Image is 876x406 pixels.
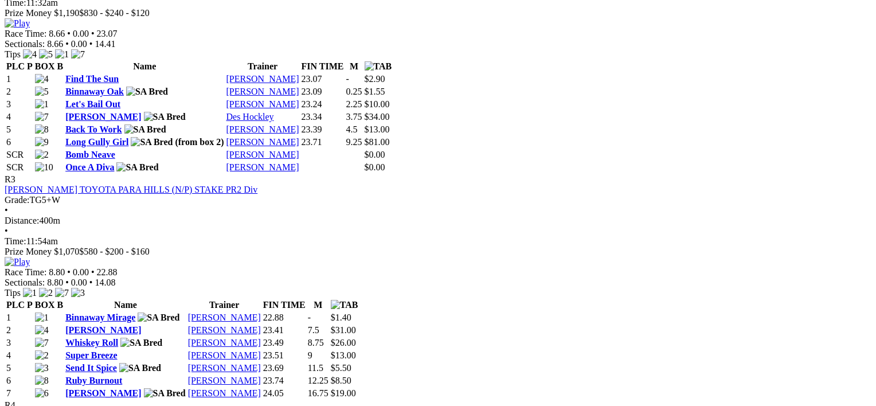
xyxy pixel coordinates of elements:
td: 3 [6,99,33,110]
th: FIN TIME [263,299,306,311]
img: 1 [35,313,49,323]
span: 23.07 [97,29,118,38]
td: 23.51 [263,350,306,361]
img: 5 [35,87,49,97]
text: 16.75 [308,388,328,398]
a: Super Breeze [65,350,118,360]
a: [PERSON_NAME] [226,162,299,172]
span: Distance: [5,216,39,225]
td: 1 [6,73,33,85]
span: B [57,61,63,71]
span: BOX [35,300,55,310]
td: SCR [6,149,33,161]
span: Race Time: [5,267,46,277]
text: 4.5 [346,124,358,134]
span: 22.88 [97,267,118,277]
td: 23.07 [301,73,345,85]
span: • [89,278,93,287]
span: $0.00 [365,150,385,159]
td: 4 [6,350,33,361]
a: [PERSON_NAME] TOYOTA PARA HILLS (N/P) STAKE PR2 Div [5,185,257,194]
img: 4 [35,74,49,84]
img: 7 [35,338,49,348]
div: 400m [5,216,863,226]
img: 7 [71,49,85,60]
a: Long Gully Girl [65,137,128,147]
text: 7.5 [308,325,319,335]
span: • [91,267,95,277]
th: M [346,61,363,72]
span: 8.66 [49,29,65,38]
a: Find The Sun [65,74,119,84]
td: 2 [6,325,33,336]
td: 23.41 [263,325,306,336]
span: (from box 2) [175,137,224,147]
span: • [65,278,69,287]
img: SA Bred [119,363,161,373]
span: P [27,300,33,310]
td: 23.24 [301,99,345,110]
a: [PERSON_NAME] [188,338,261,348]
span: • [5,205,8,215]
img: 9 [35,137,49,147]
th: Trainer [187,299,261,311]
img: SA Bred [131,137,173,147]
a: [PERSON_NAME] [226,99,299,109]
span: Sectionals: [5,39,45,49]
span: Tips [5,49,21,59]
a: [PERSON_NAME] [65,112,141,122]
img: 1 [55,49,69,60]
a: [PERSON_NAME] [65,325,141,335]
a: [PERSON_NAME] [188,363,261,373]
a: [PERSON_NAME] [188,350,261,360]
td: SCR [6,162,33,173]
img: SA Bred [144,112,186,122]
img: SA Bred [144,388,186,399]
td: 23.39 [301,124,345,135]
span: B [57,300,63,310]
th: Name [65,61,224,72]
span: • [91,29,95,38]
span: 0.00 [71,278,87,287]
td: 23.69 [263,362,306,374]
span: $1.55 [365,87,385,96]
th: Trainer [225,61,299,72]
span: $34.00 [365,112,390,122]
td: 6 [6,136,33,148]
a: Let's Bail Out [65,99,120,109]
text: 2.25 [346,99,362,109]
span: $13.00 [331,350,356,360]
td: 24.05 [263,388,306,399]
img: 10 [35,162,53,173]
th: Name [65,299,186,311]
a: [PERSON_NAME] [188,388,261,398]
a: Back To Work [65,124,122,134]
span: $0.00 [365,162,385,172]
span: $13.00 [365,124,390,134]
img: TAB [365,61,392,72]
img: 7 [55,288,69,298]
span: 8.66 [47,39,63,49]
text: 9 [308,350,312,360]
span: Time: [5,236,26,246]
img: 3 [71,288,85,298]
td: 22.88 [263,312,306,323]
span: $5.50 [331,363,351,373]
img: TAB [331,300,358,310]
a: Ruby Burnout [65,376,122,385]
span: 0.00 [71,39,87,49]
img: 5 [39,49,53,60]
span: R3 [5,174,15,184]
img: 1 [23,288,37,298]
img: Play [5,18,30,29]
a: [PERSON_NAME] [188,325,261,335]
span: • [67,267,71,277]
span: P [27,61,33,71]
span: PLC [6,61,25,71]
th: FIN TIME [301,61,345,72]
span: 8.80 [47,278,63,287]
img: SA Bred [120,338,162,348]
img: 8 [35,376,49,386]
span: $31.00 [331,325,356,335]
span: Sectionals: [5,278,45,287]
